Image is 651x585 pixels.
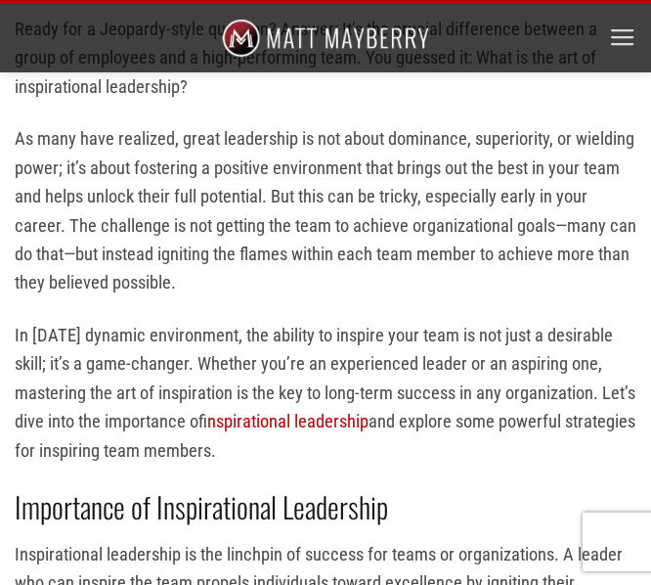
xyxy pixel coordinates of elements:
a: inspirational leadership [207,411,369,431]
strong: Importance of Inspirational Leadership [15,485,388,528]
a: Menu [609,12,636,65]
p: In [DATE] dynamic environment, the ability to inspire your team is not just a desirable skill; it... [15,321,636,465]
p: As many have realized, great leadership is not about dominance, superiority, or wielding power; i... [15,124,636,297]
img: Matt Mayberry [222,4,430,72]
